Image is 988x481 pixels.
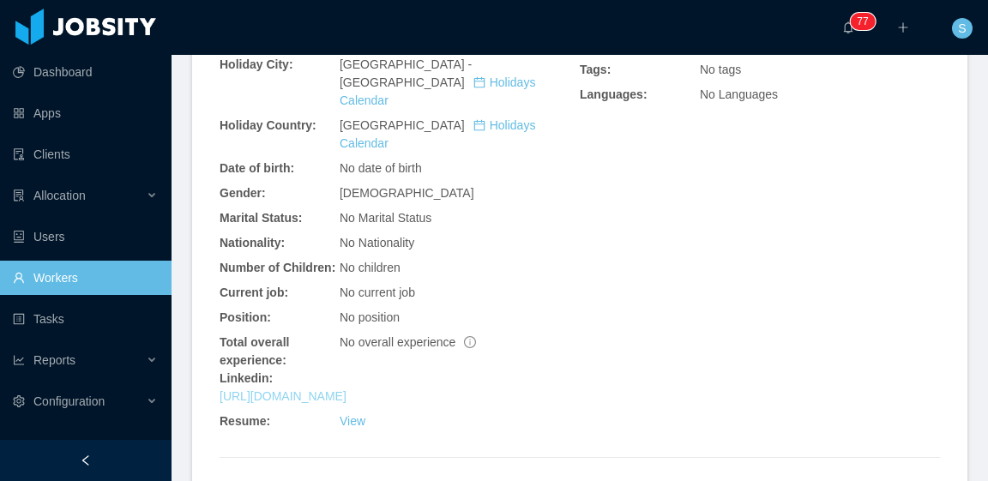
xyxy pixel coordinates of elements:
b: Date of birth: [220,161,294,175]
sup: 77 [850,13,875,30]
span: Allocation [33,189,86,202]
span: info-circle [464,336,476,348]
a: [URL][DOMAIN_NAME] [220,389,346,403]
i: icon: calendar [473,76,485,88]
span: No current job [340,286,415,299]
b: Tags: [580,63,611,76]
a: icon: auditClients [13,137,158,171]
i: icon: line-chart [13,354,25,366]
span: S [958,18,966,39]
i: icon: solution [13,189,25,201]
i: icon: calendar [473,119,485,131]
p: 7 [863,13,869,30]
span: No date of birth [340,161,422,175]
span: [GEOGRAPHIC_DATA] - [GEOGRAPHIC_DATA] [340,57,535,107]
span: [DEMOGRAPHIC_DATA] [340,186,474,200]
span: No Marital Status [340,211,431,225]
b: Nationality: [220,236,285,250]
i: icon: bell [842,21,854,33]
a: icon: pie-chartDashboard [13,55,158,89]
span: No position [340,310,400,324]
b: Current job: [220,286,288,299]
b: Gender: [220,186,266,200]
i: icon: setting [13,395,25,407]
span: No overall experience [340,335,476,349]
i: icon: plus [897,21,909,33]
b: Resume: [220,414,270,428]
b: Marital Status: [220,211,302,225]
b: Holiday City: [220,57,293,71]
b: Position: [220,310,271,324]
span: [GEOGRAPHIC_DATA] [340,118,535,150]
b: Number of Children: [220,261,335,274]
b: Linkedin: [220,371,273,385]
a: icon: profileTasks [13,302,158,336]
span: No Nationality [340,236,414,250]
span: No children [340,261,401,274]
span: Configuration [33,394,105,408]
b: Total overall experience: [220,335,289,367]
a: icon: appstoreApps [13,96,158,130]
a: View [340,414,365,428]
span: No Languages [700,87,778,101]
a: icon: robotUsers [13,219,158,254]
p: 7 [857,13,863,30]
div: No tags [700,61,940,79]
b: Languages: [580,87,648,101]
a: icon: userWorkers [13,261,158,295]
b: Holiday Country: [220,118,316,132]
span: Reports [33,353,75,367]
